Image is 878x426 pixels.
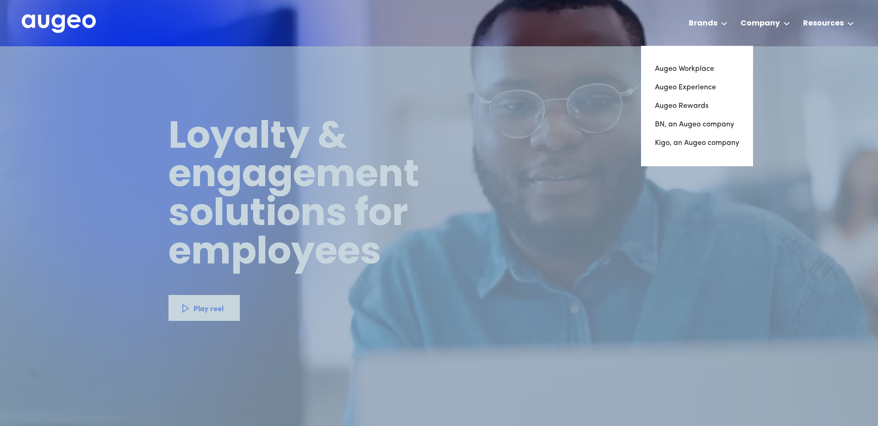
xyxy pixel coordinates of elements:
a: Kigo, an Augeo company [655,134,739,152]
img: Augeo's full logo in white. [22,14,96,33]
a: home [22,14,96,34]
div: Resources [803,18,844,29]
div: Company [741,18,780,29]
div: Brands [689,18,717,29]
a: Augeo Experience [655,78,739,97]
a: Augeo Workplace [655,60,739,78]
a: Augeo Rewards [655,97,739,115]
a: BN, an Augeo company [655,115,739,134]
nav: Brands [641,46,753,166]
